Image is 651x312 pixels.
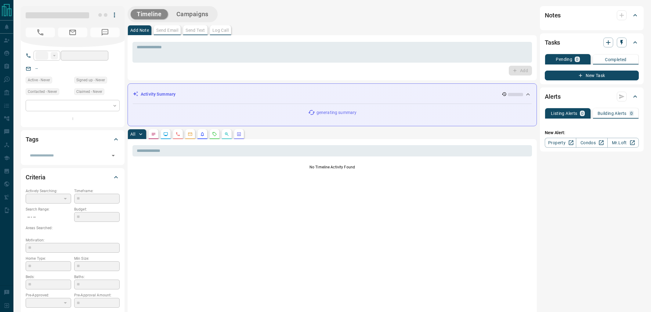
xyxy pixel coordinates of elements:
[170,9,215,19] button: Campaigns
[26,132,120,147] div: Tags
[74,256,120,261] p: Min Size:
[26,207,71,212] p: Search Range:
[551,111,577,116] p: Listing Alerts
[175,132,180,137] svg: Calls
[76,77,105,83] span: Signed up - Never
[141,91,175,97] p: Activity Summary
[151,132,156,137] svg: Notes
[581,111,584,116] p: 0
[74,207,120,212] p: Budget:
[26,292,71,298] p: Pre-Approved:
[576,138,607,148] a: Condos
[26,212,71,222] p: -- - --
[576,57,578,61] p: 0
[545,10,561,20] h2: Notes
[35,66,38,71] a: --
[545,8,639,23] div: Notes
[26,274,71,280] p: Beds:
[237,132,241,137] svg: Agent Actions
[76,89,102,95] span: Claimed - Never
[545,35,639,50] div: Tasks
[26,172,45,182] h2: Criteria
[212,132,217,137] svg: Requests
[26,170,120,185] div: Criteria
[545,89,639,104] div: Alerts
[130,28,149,32] p: Add Note
[26,256,71,261] p: Home Type:
[26,134,38,144] h2: Tags
[26,28,55,37] span: No Number
[200,132,205,137] svg: Listing Alerts
[545,138,576,148] a: Property
[545,71,639,80] button: New Task
[74,274,120,280] p: Baths:
[74,188,120,194] p: Timeframe:
[130,132,135,136] p: All
[163,132,168,137] svg: Lead Browsing Activity
[630,111,633,116] p: 0
[545,130,639,136] p: New Alert:
[26,188,71,194] p: Actively Searching:
[28,77,50,83] span: Active - Never
[188,132,193,137] svg: Emails
[131,9,168,19] button: Timeline
[545,92,561,101] h2: Alerts
[556,57,572,61] p: Pending
[58,28,87,37] span: No Email
[316,109,356,116] p: generating summary
[26,237,120,243] p: Motivation:
[132,164,532,170] p: No Timeline Activity Found
[605,57,627,62] p: Completed
[545,38,560,47] h2: Tasks
[133,89,532,100] div: Activity Summary
[26,225,120,231] p: Areas Searched:
[28,89,57,95] span: Contacted - Never
[598,111,627,116] p: Building Alerts
[109,151,118,160] button: Open
[224,132,229,137] svg: Opportunities
[74,292,120,298] p: Pre-Approval Amount:
[607,138,639,148] a: Mr.Loft
[90,28,120,37] span: No Number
